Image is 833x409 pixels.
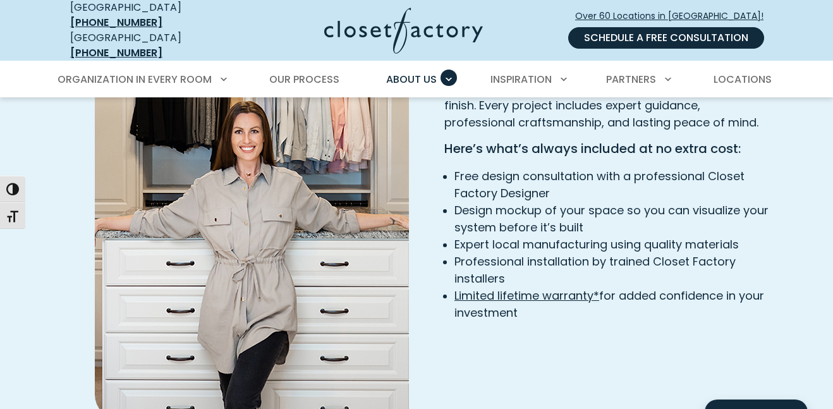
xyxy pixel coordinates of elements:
[444,140,741,157] strong: Here’s what’s always included at no extra cost:
[70,30,225,61] div: [GEOGRAPHIC_DATA]
[606,72,656,87] span: Partners
[575,5,774,27] a: Over 60 Locations in [GEOGRAPHIC_DATA]!
[444,46,758,130] span: With Closet Factory, you’re getting more than just a custom closet, you’re getting a full-service...
[454,168,745,201] span: Free design consultation with a professional Closet Factory Designer
[324,8,483,54] img: Closet Factory Logo
[70,46,162,60] a: [PHONE_NUMBER]
[454,202,769,235] span: Design mockup of your space so you can visualize your system before it’s built
[386,72,437,87] span: About Us
[714,72,772,87] span: Locations
[58,72,212,87] span: Organization in Every Room
[454,288,764,320] span: for added confidence in your investment
[575,9,774,23] span: Over 60 Locations in [GEOGRAPHIC_DATA]!
[454,253,736,286] span: Professional installation by trained Closet Factory installers
[49,62,784,97] nav: Primary Menu
[454,236,739,252] span: Expert local manufacturing using quality materials
[70,15,162,30] a: [PHONE_NUMBER]
[454,288,599,303] a: Limited lifetime warranty*
[568,27,764,49] a: Schedule a Free Consultation
[490,72,552,87] span: Inspiration
[269,72,339,87] span: Our Process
